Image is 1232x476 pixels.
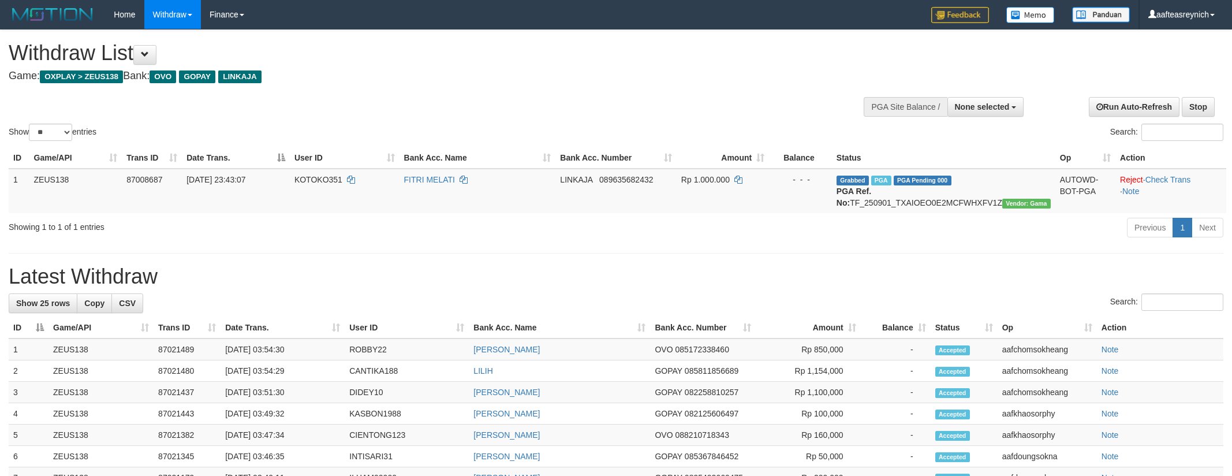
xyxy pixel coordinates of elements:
[1141,293,1223,311] input: Search:
[345,382,469,403] td: DIDEY10
[154,425,221,446] td: 87021382
[1006,7,1055,23] img: Button%20Memo.svg
[756,425,861,446] td: Rp 160,000
[221,446,345,467] td: [DATE] 03:46:35
[861,360,931,382] td: -
[9,70,810,82] h4: Game: Bank:
[48,446,154,467] td: ZEUS138
[861,382,931,403] td: -
[9,403,48,425] td: 4
[599,175,653,184] span: Copy 089635682432 to clipboard
[1120,175,1143,184] a: Reject
[681,175,730,184] span: Rp 1.000.000
[931,317,998,339] th: Status: activate to sort column ascending
[221,403,345,425] td: [DATE] 03:49:32
[9,265,1223,288] h1: Latest Withdraw
[182,147,290,169] th: Date Trans.: activate to sort column descending
[345,339,469,360] td: ROBBY22
[1089,97,1179,117] a: Run Auto-Refresh
[935,410,970,419] span: Accepted
[935,367,970,377] span: Accepted
[77,293,112,313] a: Copy
[756,339,861,360] td: Rp 850,000
[1102,345,1119,354] a: Note
[473,345,540,354] a: [PERSON_NAME]
[221,317,345,339] th: Date Trans.: activate to sort column ascending
[218,70,262,83] span: LINKAJA
[685,409,738,418] span: Copy 082125606497 to clipboard
[294,175,342,184] span: KOTOKO351
[9,382,48,403] td: 3
[894,176,951,185] span: PGA Pending
[154,339,221,360] td: 87021489
[1055,169,1115,213] td: AUTOWD-BOT-PGA
[685,366,738,375] span: Copy 085811856689 to clipboard
[29,147,122,169] th: Game/API: activate to sort column ascending
[150,70,176,83] span: OVO
[998,446,1097,467] td: aafdoungsokna
[655,388,682,397] span: GOPAY
[1102,430,1119,440] a: Note
[9,147,29,169] th: ID
[48,403,154,425] td: ZEUS138
[9,446,48,467] td: 6
[1072,7,1130,23] img: panduan.png
[1115,169,1226,213] td: · ·
[861,425,931,446] td: -
[221,425,345,446] td: [DATE] 03:47:34
[935,431,970,441] span: Accepted
[861,317,931,339] th: Balance: activate to sort column ascending
[655,409,682,418] span: GOPAY
[1122,187,1140,196] a: Note
[685,452,738,461] span: Copy 085367846452 to clipboard
[179,70,215,83] span: GOPAY
[655,345,673,354] span: OVO
[345,317,469,339] th: User ID: activate to sort column ascending
[555,147,676,169] th: Bank Acc. Number: activate to sort column ascending
[345,425,469,446] td: CIENTONG123
[675,430,729,440] span: Copy 088210718343 to clipboard
[1141,124,1223,141] input: Search:
[998,403,1097,425] td: aafkhaosorphy
[861,403,931,425] td: -
[1110,124,1223,141] label: Search:
[675,345,729,354] span: Copy 085172338460 to clipboard
[1102,409,1119,418] a: Note
[29,169,122,213] td: ZEUS138
[345,403,469,425] td: KASBON1988
[1173,218,1192,237] a: 1
[1192,218,1223,237] a: Next
[756,446,861,467] td: Rp 50,000
[947,97,1024,117] button: None selected
[955,102,1010,111] span: None selected
[655,430,673,440] span: OVO
[998,425,1097,446] td: aafkhaosorphy
[931,7,989,23] img: Feedback.jpg
[400,147,556,169] th: Bank Acc. Name: activate to sort column ascending
[473,409,540,418] a: [PERSON_NAME]
[655,366,682,375] span: GOPAY
[677,147,769,169] th: Amount: activate to sort column ascending
[1102,452,1119,461] a: Note
[832,169,1055,213] td: TF_250901_TXAIOEO0E2MCFWHXFV1Z
[122,147,182,169] th: Trans ID: activate to sort column ascending
[48,360,154,382] td: ZEUS138
[832,147,1055,169] th: Status
[935,388,970,398] span: Accepted
[864,97,947,117] div: PGA Site Balance /
[48,317,154,339] th: Game/API: activate to sort column ascending
[9,317,48,339] th: ID: activate to sort column descending
[998,360,1097,382] td: aafchomsokheang
[837,187,871,207] b: PGA Ref. No:
[756,382,861,403] td: Rp 1,100,000
[154,382,221,403] td: 87021437
[998,382,1097,403] td: aafchomsokheang
[935,452,970,462] span: Accepted
[9,360,48,382] td: 2
[29,124,72,141] select: Showentries
[9,42,810,65] h1: Withdraw List
[774,174,827,185] div: - - -
[111,293,143,313] a: CSV
[9,339,48,360] td: 1
[1102,366,1119,375] a: Note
